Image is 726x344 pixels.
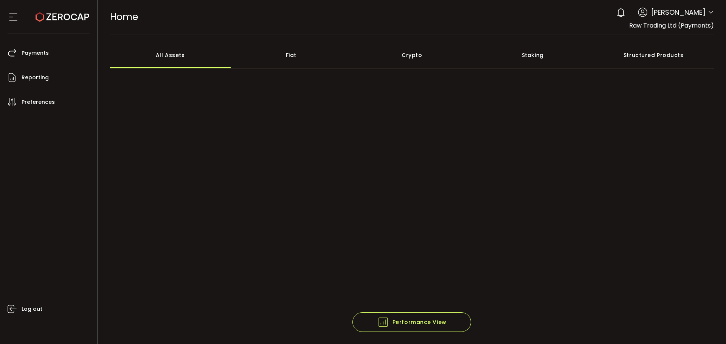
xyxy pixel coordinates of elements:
span: Payments [22,48,49,59]
span: Reporting [22,72,49,83]
div: Fiat [231,42,352,68]
div: Structured Products [593,42,714,68]
div: All Assets [110,42,231,68]
span: Preferences [22,97,55,108]
span: [PERSON_NAME] [651,7,706,17]
span: Home [110,10,138,23]
span: Raw Trading Ltd (Payments) [629,21,714,30]
span: Performance View [377,316,447,328]
span: Log out [22,304,42,315]
div: Staking [472,42,593,68]
button: Performance View [352,312,471,332]
div: Crypto [352,42,473,68]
